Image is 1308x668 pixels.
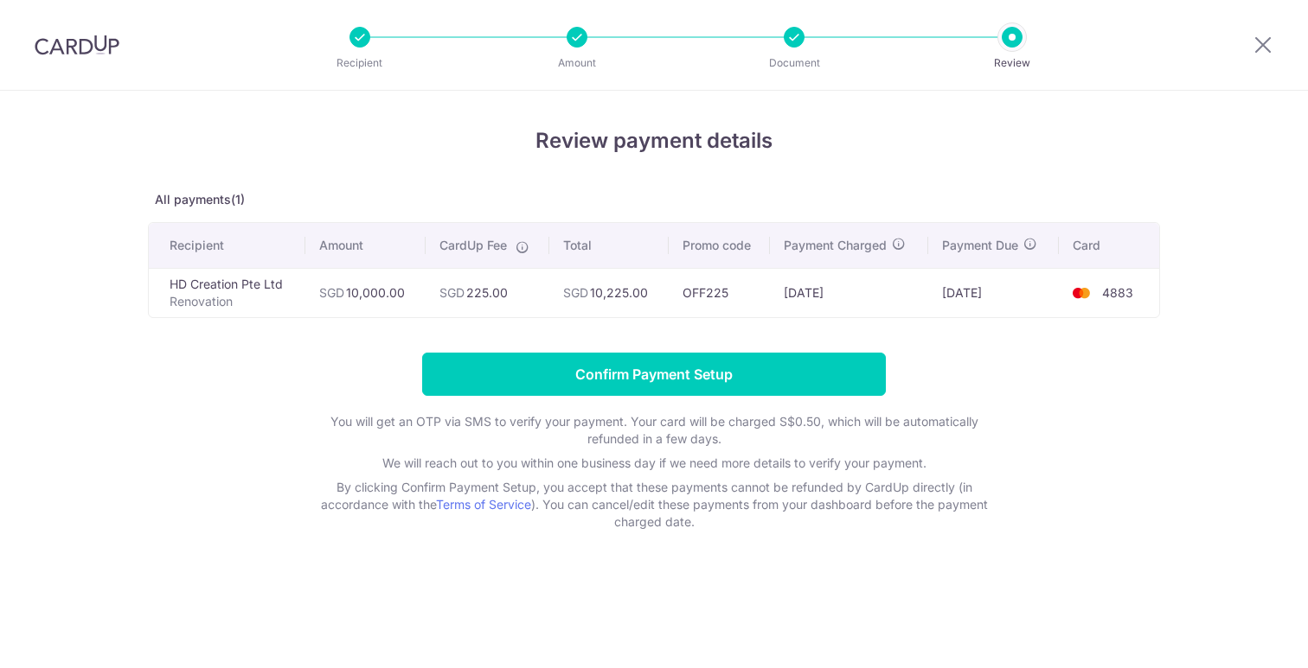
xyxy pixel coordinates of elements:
p: All payments(1) [148,191,1160,208]
iframe: Opens a widget where you can find more information [1196,616,1291,659]
td: OFF225 [669,268,770,317]
p: You will get an OTP via SMS to verify your payment. Your card will be charged S$0.50, which will ... [308,413,1000,448]
p: Document [730,54,858,72]
td: [DATE] [770,268,928,317]
th: Amount [305,223,426,268]
p: Review [948,54,1076,72]
th: Card [1059,223,1159,268]
span: Payment Charged [784,237,887,254]
th: Promo code [669,223,770,268]
td: [DATE] [928,268,1058,317]
span: Payment Due [942,237,1018,254]
input: Confirm Payment Setup [422,353,886,396]
img: CardUp [35,35,119,55]
td: 10,000.00 [305,268,426,317]
span: CardUp Fee [439,237,507,254]
h4: Review payment details [148,125,1160,156]
span: 4883 [1102,285,1133,300]
p: Amount [513,54,641,72]
p: Renovation [170,293,292,310]
td: HD Creation Pte Ltd [149,268,305,317]
span: SGD [319,285,344,300]
th: Total [549,223,669,268]
p: We will reach out to you within one business day if we need more details to verify your payment. [308,455,1000,472]
img: <span class="translation_missing" title="translation missing: en.account_steps.new_confirm_form.b... [1064,283,1099,303]
th: Recipient [149,223,305,268]
td: 225.00 [426,268,550,317]
span: SGD [439,285,465,300]
a: Terms of Service [436,497,531,512]
p: By clicking Confirm Payment Setup, you accept that these payments cannot be refunded by CardUp di... [308,479,1000,531]
span: SGD [563,285,588,300]
p: Recipient [296,54,424,72]
td: 10,225.00 [549,268,669,317]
